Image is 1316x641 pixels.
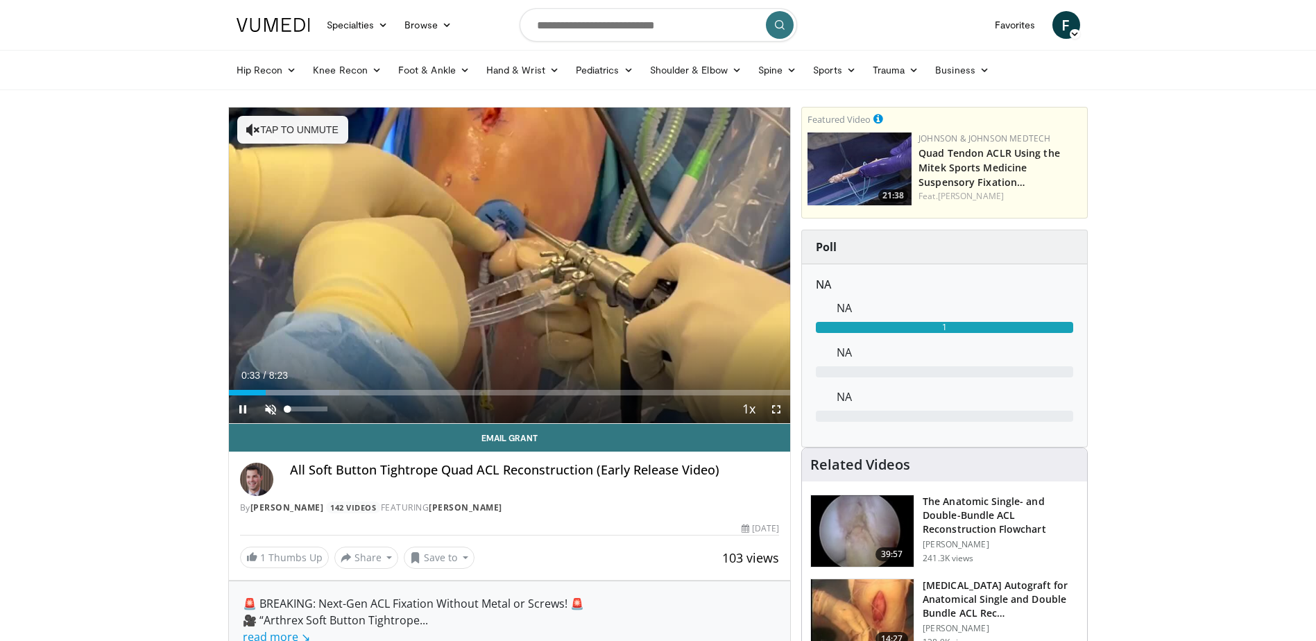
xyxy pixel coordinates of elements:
input: Search topics, interventions [520,8,797,42]
a: Foot & Ankle [390,56,478,84]
dd: NA [826,344,1084,361]
p: [PERSON_NAME] [923,539,1079,550]
button: Share [334,547,399,569]
a: 142 Videos [326,502,381,513]
a: [PERSON_NAME] [938,190,1004,202]
span: / [264,370,266,381]
div: Feat. [918,190,1082,203]
video-js: Video Player [229,108,791,424]
button: Fullscreen [762,395,790,423]
a: Email Grant [229,424,791,452]
span: 39:57 [875,547,909,561]
a: Johnson & Johnson MedTech [918,133,1050,144]
p: 241.3K views [923,553,973,564]
a: Hip Recon [228,56,305,84]
img: VuMedi Logo [237,18,310,32]
p: [PERSON_NAME] [923,623,1079,634]
a: Specialties [318,11,397,39]
a: Pediatrics [567,56,642,84]
span: 1 [260,551,266,564]
span: 8:23 [269,370,288,381]
span: 21:38 [878,189,908,202]
span: 103 views [722,549,779,566]
div: Progress Bar [229,390,791,395]
button: Tap to unmute [237,116,348,144]
a: 21:38 [807,133,912,205]
h4: All Soft Button Tightrope Quad ACL Reconstruction (Early Release Video) [290,463,780,478]
span: 0:33 [241,370,260,381]
a: Business [927,56,998,84]
small: Featured Video [807,113,871,126]
a: Quad Tendon ACLR Using the Mitek Sports Medicine Suspensory Fixation… [918,146,1060,189]
img: Avatar [240,463,273,496]
dd: NA [826,388,1084,405]
a: Favorites [986,11,1044,39]
a: Hand & Wrist [478,56,567,84]
div: [DATE] [742,522,779,535]
a: 39:57 The Anatomic Single- and Double-Bundle ACL Reconstruction Flowchart [PERSON_NAME] 241.3K views [810,495,1079,568]
dd: NA [826,300,1084,316]
button: Save to [404,547,475,569]
h3: [MEDICAL_DATA] Autograft for Anatomical Single and Double Bundle ACL Rec… [923,579,1079,620]
div: By FEATURING [240,502,780,514]
button: Playback Rate [735,395,762,423]
a: [PERSON_NAME] [429,502,502,513]
a: Spine [750,56,805,84]
div: Volume Level [288,407,327,411]
div: 1 [816,322,1073,333]
img: b78fd9da-dc16-4fd1-a89d-538d899827f1.150x105_q85_crop-smart_upscale.jpg [807,133,912,205]
a: F [1052,11,1080,39]
a: Trauma [864,56,928,84]
a: 1 Thumbs Up [240,547,329,568]
a: Shoulder & Elbow [642,56,750,84]
a: [PERSON_NAME] [250,502,324,513]
img: Fu_0_3.png.150x105_q85_crop-smart_upscale.jpg [811,495,914,567]
button: Unmute [257,395,284,423]
h3: The Anatomic Single- and Double-Bundle ACL Reconstruction Flowchart [923,495,1079,536]
strong: Poll [816,239,837,255]
a: Browse [396,11,460,39]
a: Knee Recon [305,56,390,84]
h4: Related Videos [810,456,910,473]
button: Pause [229,395,257,423]
a: Sports [805,56,864,84]
h6: NA [816,278,1073,291]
